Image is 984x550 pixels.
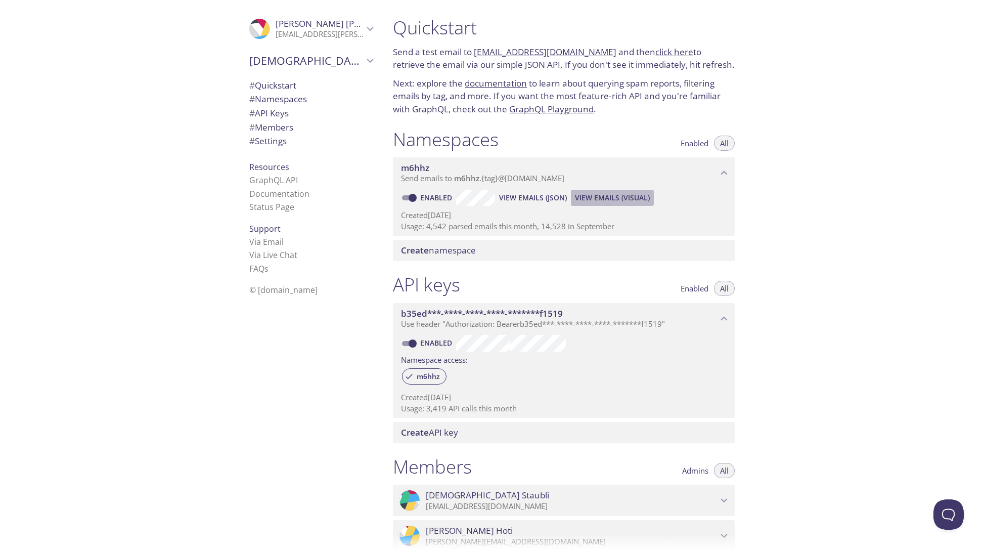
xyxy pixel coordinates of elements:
[249,107,255,119] span: #
[675,281,714,296] button: Enabled
[241,92,381,106] div: Namespaces
[393,240,735,261] div: Create namespace
[241,78,381,93] div: Quickstart
[249,93,307,105] span: Namespaces
[402,368,446,385] div: m6hhz
[249,263,269,274] a: FAQ
[495,190,571,206] button: View Emails (JSON)
[714,136,735,151] button: All
[249,79,296,91] span: Quickstart
[276,18,414,29] span: [PERSON_NAME] [PERSON_NAME]
[393,485,735,516] div: Christian Staubli
[426,490,549,501] span: [DEMOGRAPHIC_DATA] Staubli
[411,372,446,381] span: m6hhz
[249,161,289,173] span: Resources
[249,79,255,91] span: #
[474,46,616,58] a: [EMAIL_ADDRESS][DOMAIN_NAME]
[241,48,381,74] div: Christian's team
[393,157,735,189] div: m6hhz namespace
[401,221,727,232] p: Usage: 4,542 parsed emails this month, 14,528 in September
[249,93,255,105] span: #
[393,273,460,296] h1: API keys
[401,427,429,438] span: Create
[575,192,650,204] span: View Emails (Visual)
[249,121,293,133] span: Members
[249,284,318,295] span: © [DOMAIN_NAME]
[426,501,718,512] p: [EMAIL_ADDRESS][DOMAIN_NAME]
[249,107,289,119] span: API Keys
[249,175,298,186] a: GraphQL API
[426,525,513,536] span: [PERSON_NAME] Hoti
[393,128,499,151] h1: Namespaces
[401,403,727,414] p: Usage: 3,419 API calls this month
[675,136,714,151] button: Enabled
[401,162,429,174] span: m6hhz
[241,134,381,148] div: Team Settings
[249,249,297,261] a: Via Live Chat
[264,263,269,274] span: s
[571,190,654,206] button: View Emails (Visual)
[714,463,735,478] button: All
[509,103,594,115] a: GraphQL Playground
[454,173,479,183] span: m6hhz
[249,121,255,133] span: #
[401,352,468,366] label: Namespace access:
[393,455,472,478] h1: Members
[419,193,456,202] a: Enabled
[401,392,727,403] p: Created [DATE]
[499,192,567,204] span: View Emails (JSON)
[393,77,735,116] p: Next: explore the to learn about querying spam reports, filtering emails by tag, and more. If you...
[241,12,381,46] div: André Schäfer
[249,54,364,68] span: [DEMOGRAPHIC_DATA]'s team
[401,244,429,256] span: Create
[393,422,735,443] div: Create API Key
[249,201,294,213] a: Status Page
[249,135,287,147] span: Settings
[401,173,564,183] span: Send emails to . {tag} @[DOMAIN_NAME]
[933,499,964,530] iframe: Help Scout Beacon - Open
[655,46,693,58] a: click here
[401,427,458,438] span: API key
[249,188,309,199] a: Documentation
[393,46,735,71] p: Send a test email to and then to retrieve the email via our simple JSON API. If you don't see it ...
[401,210,727,221] p: Created [DATE]
[676,463,714,478] button: Admins
[249,223,281,234] span: Support
[393,16,735,39] h1: Quickstart
[714,281,735,296] button: All
[276,29,364,39] p: [EMAIL_ADDRESS][PERSON_NAME][DOMAIN_NAME]
[249,135,255,147] span: #
[241,120,381,135] div: Members
[401,244,476,256] span: namespace
[419,338,456,348] a: Enabled
[465,77,527,89] a: documentation
[241,106,381,120] div: API Keys
[249,236,284,247] a: Via Email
